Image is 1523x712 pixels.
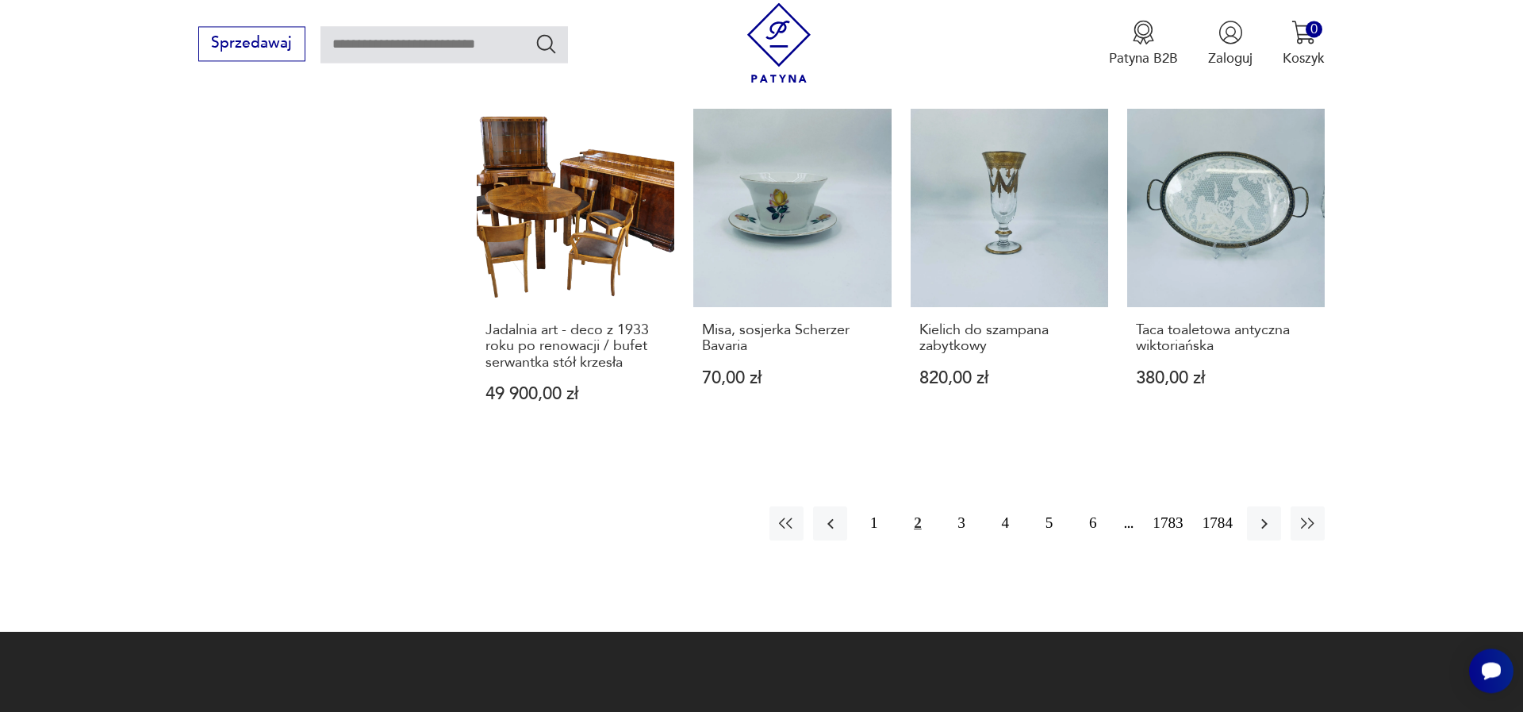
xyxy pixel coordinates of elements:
button: 1783 [1148,506,1187,541]
button: 2 [900,506,934,541]
button: Sprzedawaj [198,26,305,61]
p: Zaloguj [1208,49,1253,67]
iframe: Smartsupp widget button [1469,648,1513,693]
p: 70,00 zł [702,370,883,387]
button: 0Koszyk [1283,20,1325,67]
button: 1 [857,506,891,541]
button: Zaloguj [1208,20,1253,67]
a: Ikona medaluPatyna B2B [1109,20,1178,67]
img: Patyna - sklep z meblami i dekoracjami vintage [739,2,819,83]
a: Sprzedawaj [198,38,305,51]
p: 49 900,00 zł [485,386,666,402]
p: Koszyk [1283,49,1325,67]
img: Ikona koszyka [1291,20,1316,44]
img: Ikonka użytkownika [1218,20,1243,44]
button: 1784 [1198,506,1237,541]
h3: Kielich do szampana zabytkowy [919,322,1100,355]
button: 4 [988,506,1022,541]
button: 5 [1032,506,1066,541]
a: Taca toaletowa antyczna wiktoriańskaTaca toaletowa antyczna wiktoriańska380,00 zł [1127,109,1325,440]
div: 0 [1306,21,1322,37]
img: Ikona medalu [1131,20,1156,44]
a: Jadalnia art - deco z 1933 roku po renowacji / bufet serwantka stół krzesłaJadalnia art - deco z ... [477,109,674,440]
p: 380,00 zł [1136,370,1317,387]
button: Patyna B2B [1109,20,1178,67]
button: 6 [1076,506,1110,541]
button: 3 [945,506,979,541]
button: Szukaj [535,32,558,55]
h3: Misa, sosjerka Scherzer Bavaria [702,322,883,355]
a: Kielich do szampana zabytkowyKielich do szampana zabytkowy820,00 zł [911,109,1108,440]
p: Patyna B2B [1109,49,1178,67]
p: 820,00 zł [919,370,1100,387]
a: Misa, sosjerka Scherzer BavariaMisa, sosjerka Scherzer Bavaria70,00 zł [693,109,891,440]
h3: Jadalnia art - deco z 1933 roku po renowacji / bufet serwantka stół krzesła [485,322,666,371]
h3: Taca toaletowa antyczna wiktoriańska [1136,322,1317,355]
